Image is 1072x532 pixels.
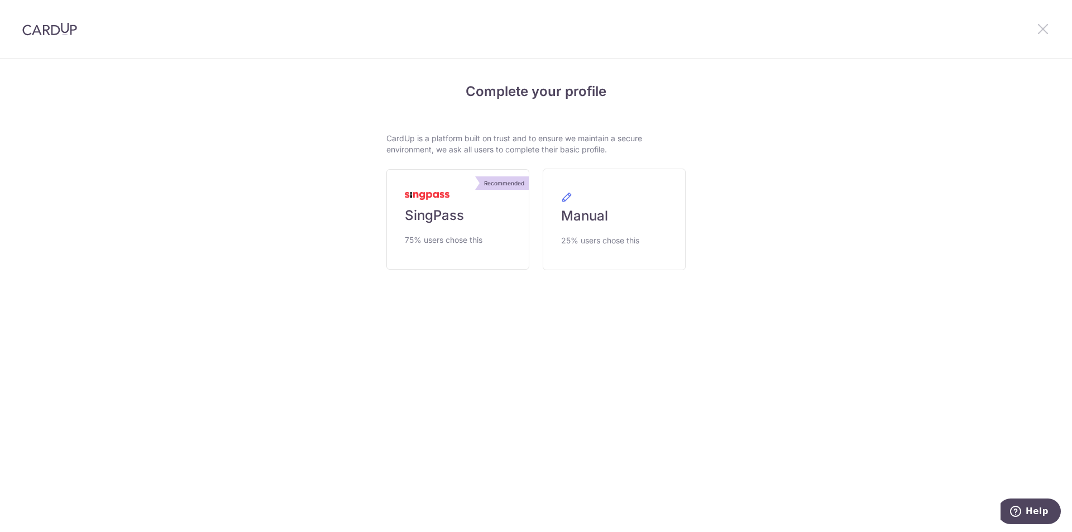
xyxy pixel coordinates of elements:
[405,207,464,224] span: SingPass
[561,207,608,225] span: Manual
[386,82,686,102] h4: Complete your profile
[1001,499,1061,526] iframe: Opens a widget where you can find more information
[22,22,77,36] img: CardUp
[480,176,529,190] div: Recommended
[405,192,449,200] img: MyInfoLogo
[386,133,686,155] p: CardUp is a platform built on trust and to ensure we maintain a secure environment, we ask all us...
[386,169,529,270] a: Recommended SingPass 75% users chose this
[405,233,482,247] span: 75% users chose this
[561,234,639,247] span: 25% users chose this
[543,169,686,270] a: Manual 25% users chose this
